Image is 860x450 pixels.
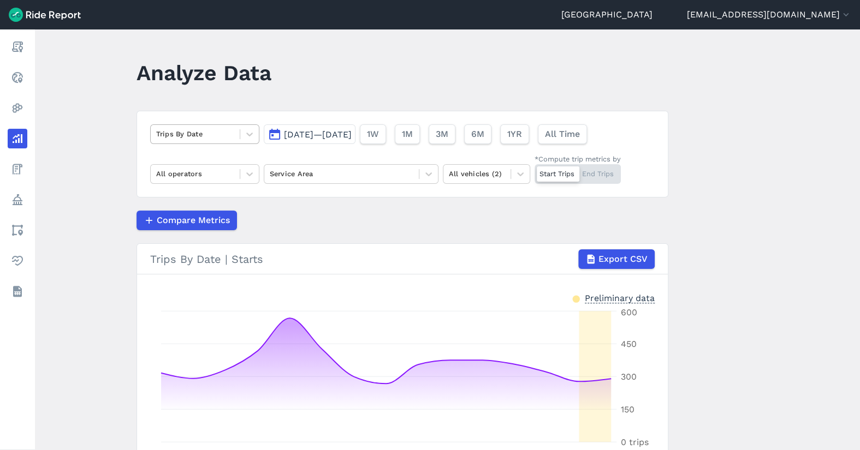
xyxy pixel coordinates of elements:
tspan: 150 [621,404,634,415]
a: Fees [8,159,27,179]
a: Realtime [8,68,27,87]
div: Trips By Date | Starts [150,249,655,269]
tspan: 0 trips [621,437,649,447]
span: 1YR [507,128,522,141]
button: Export CSV [578,249,655,269]
span: Export CSV [598,253,648,266]
h1: Analyze Data [137,58,271,88]
button: 1YR [500,124,529,144]
a: Health [8,251,27,271]
a: Policy [8,190,27,209]
button: [EMAIL_ADDRESS][DOMAIN_NAME] [687,8,851,21]
img: Ride Report [9,8,81,22]
span: 1W [367,128,379,141]
span: 1M [402,128,413,141]
button: 1M [395,124,420,144]
tspan: 600 [621,307,637,317]
span: Compare Metrics [157,214,230,227]
div: Preliminary data [585,292,655,303]
a: [GEOGRAPHIC_DATA] [561,8,653,21]
span: [DATE]—[DATE] [284,129,352,140]
a: Areas [8,220,27,240]
button: 3M [429,124,455,144]
a: Heatmaps [8,98,27,118]
button: All Time [538,124,587,144]
span: 6M [471,128,484,141]
a: Analyze [8,129,27,148]
span: All Time [545,128,580,141]
tspan: 450 [621,339,637,349]
div: *Compute trip metrics by [535,154,621,164]
button: 1W [360,124,386,144]
tspan: 300 [621,371,637,382]
a: Datasets [8,281,27,301]
button: 6M [464,124,491,144]
a: Report [8,37,27,57]
button: [DATE]—[DATE] [264,124,355,144]
button: Compare Metrics [137,211,237,230]
span: 3M [436,128,448,141]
